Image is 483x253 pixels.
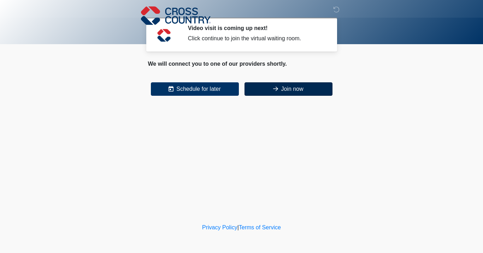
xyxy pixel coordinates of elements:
button: Schedule for later [151,82,239,96]
div: Click continue to join the virtual waiting room. [188,34,325,43]
img: Cross Country Logo [141,5,211,26]
button: Join now [245,82,332,96]
div: We will connect you to one of our providers shortly. [148,60,335,68]
a: Terms of Service [239,224,281,230]
img: Agent Avatar [153,25,175,46]
a: Privacy Policy [202,224,237,230]
a: | [237,224,239,230]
